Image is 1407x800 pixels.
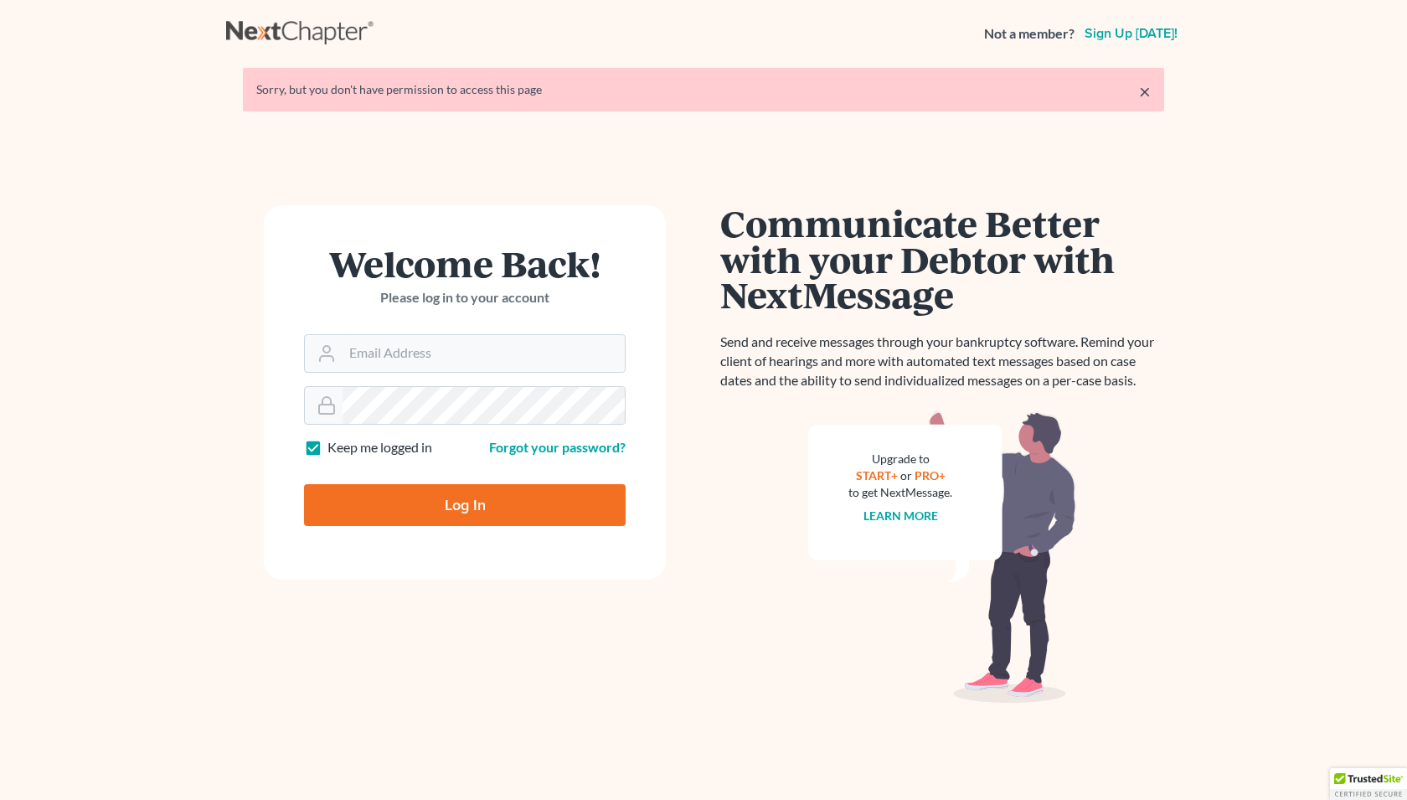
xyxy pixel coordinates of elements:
a: Learn more [863,508,938,523]
div: TrustedSite Certified [1330,768,1407,800]
a: PRO+ [915,468,946,483]
img: nextmessage_bg-59042aed3d76b12b5cd301f8e5b87938c9018125f34e5fa2b7a6b67550977c72.svg [808,410,1076,704]
div: Upgrade to [848,451,952,467]
p: Please log in to your account [304,288,626,307]
strong: Not a member? [984,24,1075,44]
label: Keep me logged in [327,438,432,457]
input: Email Address [343,335,625,372]
div: Sorry, but you don't have permission to access this page [256,81,1151,98]
a: Forgot your password? [489,439,626,455]
div: to get NextMessage. [848,484,952,501]
a: × [1139,81,1151,101]
span: or [900,468,912,483]
p: Send and receive messages through your bankruptcy software. Remind your client of hearings and mo... [720,333,1164,390]
h1: Welcome Back! [304,245,626,281]
h1: Communicate Better with your Debtor with NextMessage [720,205,1164,312]
input: Log In [304,484,626,526]
a: Sign up [DATE]! [1081,27,1181,40]
a: START+ [856,468,898,483]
